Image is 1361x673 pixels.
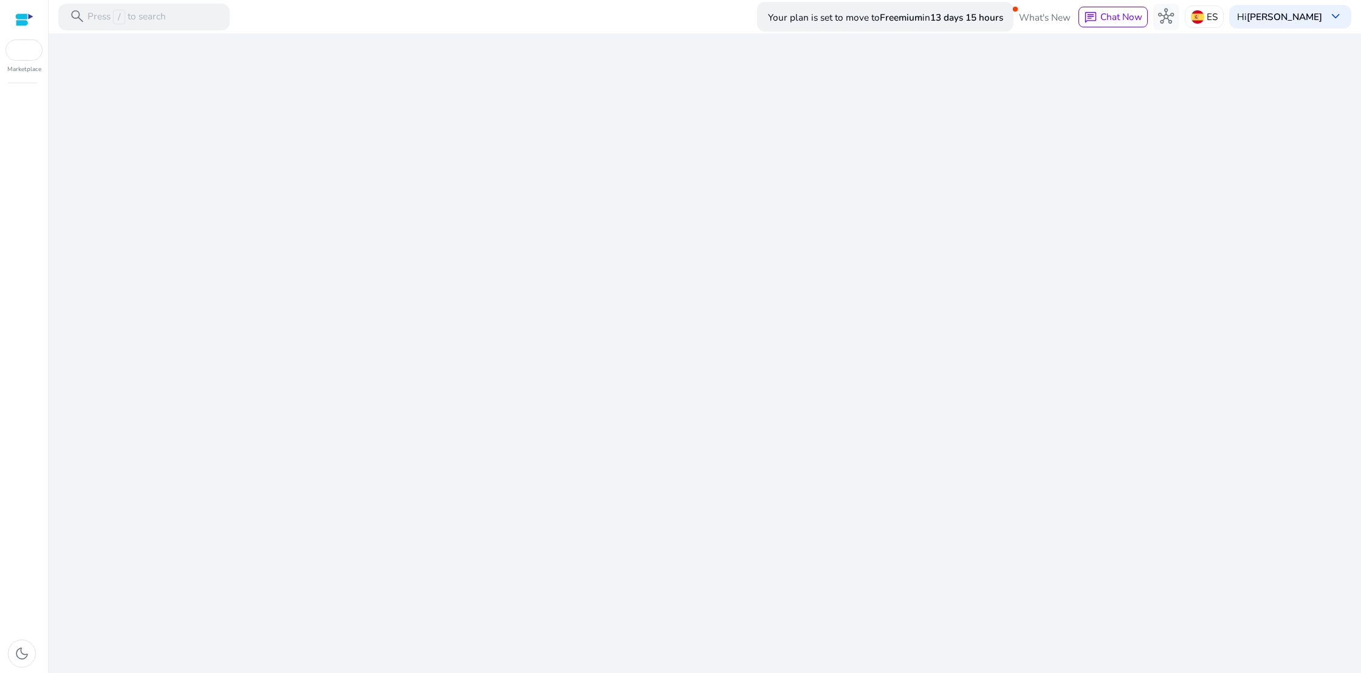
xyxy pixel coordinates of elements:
span: Chat Now [1100,10,1142,23]
p: ES [1207,6,1218,27]
b: Freemium [880,11,922,24]
button: chatChat Now [1078,7,1147,27]
p: Hi [1237,12,1322,21]
span: keyboard_arrow_down [1328,9,1343,24]
p: Your plan is set to move to in [768,7,1003,28]
span: / [113,10,125,24]
p: Marketplace [7,65,41,74]
b: 13 days 15 hours [930,11,1003,24]
button: hub [1153,4,1180,30]
span: What's New [1019,7,1071,28]
p: Press to search [87,10,166,24]
b: [PERSON_NAME] [1247,10,1322,23]
span: dark_mode [14,646,30,661]
span: search [69,9,85,24]
img: es.svg [1191,10,1204,24]
span: chat [1084,11,1097,24]
span: hub [1158,9,1174,24]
